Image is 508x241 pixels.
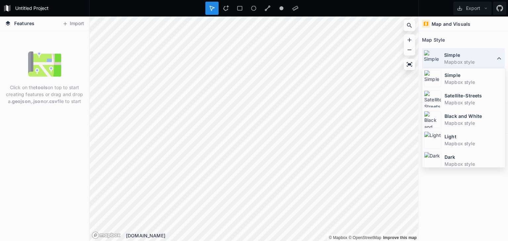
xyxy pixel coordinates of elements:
strong: .csv [48,98,58,104]
h2: Map Style [422,35,445,45]
dd: Mapbox style [444,120,503,126]
strong: .json [32,98,44,104]
img: Simple [424,70,441,87]
dt: Satellite-Streets [444,92,503,99]
strong: tools [36,85,48,90]
dd: Mapbox style [444,160,503,167]
h4: Map and Visuals [432,20,470,27]
p: Click on the on top to start creating features or drag and drop a , or file to start [5,84,84,105]
dd: Mapbox style [444,58,495,65]
a: Mapbox [329,235,347,240]
dt: Light [444,133,503,140]
dd: Mapbox style [444,140,503,147]
dt: Simple [444,52,495,58]
button: Export [453,2,491,15]
img: Dark [424,152,441,169]
img: empty [28,48,61,81]
dd: Mapbox style [444,99,503,106]
dd: Mapbox style [444,79,503,86]
button: Import [59,18,87,29]
img: Light [424,131,441,149]
dt: Dark [444,154,503,160]
img: Simple [424,50,441,67]
a: Map feedback [383,235,417,240]
img: Black and White [424,111,441,128]
a: OpenStreetMap [349,235,381,240]
div: [DOMAIN_NAME] [126,232,418,239]
img: Satellite-Streets [424,90,441,108]
dt: Simple [444,72,503,79]
dt: Black and White [444,113,503,120]
a: Mapbox logo [92,231,121,239]
strong: .geojson [11,98,31,104]
span: Features [14,20,34,27]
